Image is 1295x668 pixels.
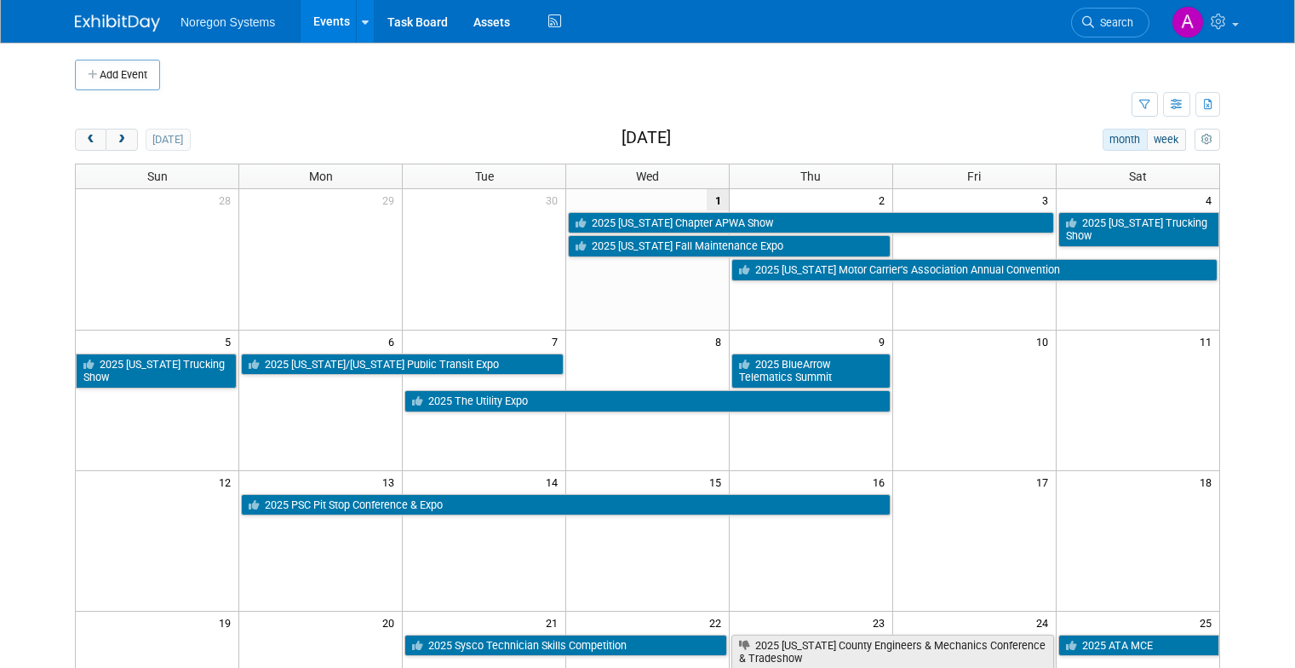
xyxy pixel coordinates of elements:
[381,471,402,492] span: 13
[404,390,891,412] a: 2025 The Utility Expo
[1195,129,1220,151] button: myCustomButton
[241,354,564,376] a: 2025 [US_STATE]/[US_STATE] Public Transit Expo
[568,212,1054,234] a: 2025 [US_STATE] Chapter APWA Show
[1204,189,1219,210] span: 4
[146,129,191,151] button: [DATE]
[76,354,237,389] a: 2025 [US_STATE] Trucking Show
[1040,189,1056,210] span: 3
[475,170,494,183] span: Tue
[404,635,727,657] a: 2025 Sysco Technician Skills Competition
[713,331,729,352] span: 8
[708,471,729,492] span: 15
[1058,635,1219,657] a: 2025 ATA MCE
[1129,170,1147,183] span: Sat
[877,331,892,352] span: 9
[75,60,160,90] button: Add Event
[568,235,891,257] a: 2025 [US_STATE] Fall Maintenance Expo
[871,612,892,633] span: 23
[309,170,333,183] span: Mon
[1172,6,1204,38] img: Ali Connell
[1034,612,1056,633] span: 24
[800,170,821,183] span: Thu
[381,189,402,210] span: 29
[381,612,402,633] span: 20
[636,170,659,183] span: Wed
[1198,331,1219,352] span: 11
[217,471,238,492] span: 12
[180,15,275,29] span: Noregon Systems
[1034,471,1056,492] span: 17
[731,259,1218,281] a: 2025 [US_STATE] Motor Carrier’s Association Annual Convention
[217,612,238,633] span: 19
[75,129,106,151] button: prev
[75,14,160,32] img: ExhibitDay
[544,612,565,633] span: 21
[223,331,238,352] span: 5
[387,331,402,352] span: 6
[1201,135,1212,146] i: Personalize Calendar
[544,471,565,492] span: 14
[622,129,671,147] h2: [DATE]
[708,612,729,633] span: 22
[1198,612,1219,633] span: 25
[147,170,168,183] span: Sun
[1094,16,1133,29] span: Search
[550,331,565,352] span: 7
[217,189,238,210] span: 28
[1147,129,1186,151] button: week
[544,189,565,210] span: 30
[877,189,892,210] span: 2
[241,494,890,516] a: 2025 PSC Pit Stop Conference & Expo
[731,354,891,389] a: 2025 BlueArrow Telematics Summit
[1103,129,1148,151] button: month
[1058,212,1219,247] a: 2025 [US_STATE] Trucking Show
[1071,8,1149,37] a: Search
[967,170,981,183] span: Fri
[707,189,729,210] span: 1
[106,129,137,151] button: next
[1034,331,1056,352] span: 10
[1198,471,1219,492] span: 18
[871,471,892,492] span: 16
